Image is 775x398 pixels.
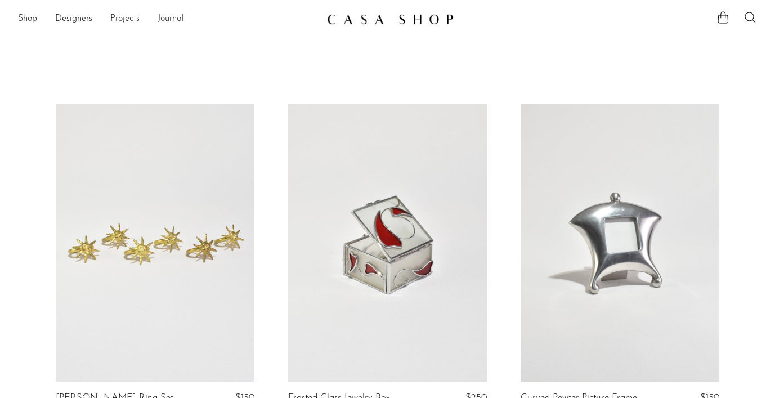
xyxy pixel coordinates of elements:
a: Designers [55,12,92,26]
a: Projects [110,12,140,26]
ul: NEW HEADER MENU [18,10,318,29]
a: Shop [18,12,37,26]
nav: Desktop navigation [18,10,318,29]
a: Journal [158,12,184,26]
